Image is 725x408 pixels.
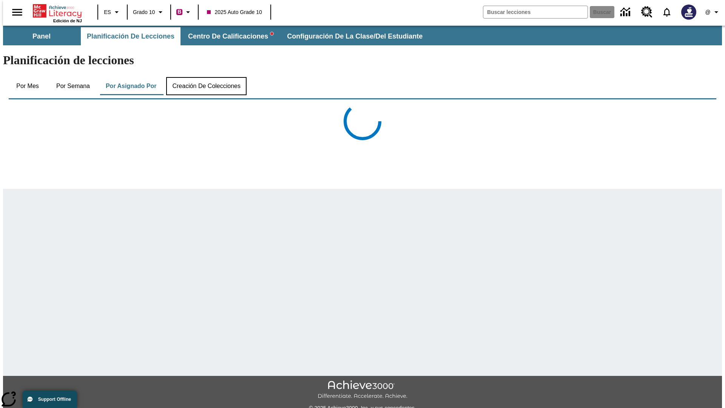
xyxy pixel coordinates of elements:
[104,8,111,16] span: ES
[173,5,196,19] button: Boost El color de la clase es rojo violeta. Cambiar el color de la clase.
[100,5,125,19] button: Lenguaje: ES, Selecciona un idioma
[4,27,79,45] button: Panel
[677,2,701,22] button: Escoja un nuevo avatar
[681,5,696,20] img: Avatar
[32,32,51,41] span: Panel
[100,77,163,95] button: Por asignado por
[657,2,677,22] a: Notificaciones
[207,8,262,16] span: 2025 Auto Grade 10
[33,3,82,23] div: Portada
[318,380,407,400] img: Achieve3000 Differentiate Accelerate Achieve
[6,1,28,23] button: Abrir el menú lateral
[53,19,82,23] span: Edición de NJ
[23,391,77,408] button: Support Offline
[166,77,247,95] button: Creación de colecciones
[483,6,588,18] input: Buscar campo
[188,32,273,41] span: Centro de calificaciones
[3,53,722,67] h1: Planificación de lecciones
[701,5,725,19] button: Perfil/Configuración
[177,7,181,17] span: B
[3,26,722,45] div: Subbarra de navegación
[133,8,155,16] span: Grado 10
[270,32,273,35] svg: writing assistant alert
[616,2,637,23] a: Centro de información
[287,32,423,41] span: Configuración de la clase/del estudiante
[130,5,168,19] button: Grado: Grado 10, Elige un grado
[637,2,657,22] a: Centro de recursos, Se abrirá en una pestaña nueva.
[38,397,71,402] span: Support Offline
[9,77,46,95] button: Por mes
[281,27,429,45] button: Configuración de la clase/del estudiante
[87,32,174,41] span: Planificación de lecciones
[182,27,279,45] button: Centro de calificaciones
[3,27,429,45] div: Subbarra de navegación
[705,8,710,16] span: @
[50,77,96,95] button: Por semana
[33,3,82,19] a: Portada
[81,27,180,45] button: Planificación de lecciones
